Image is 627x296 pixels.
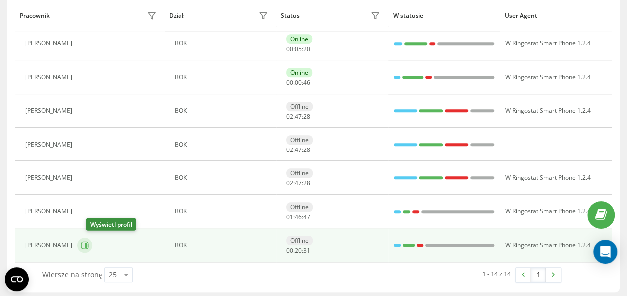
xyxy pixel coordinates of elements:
[303,78,310,87] span: 46
[286,147,310,153] div: : :
[286,179,293,187] span: 02
[281,12,300,19] div: Status
[303,246,310,255] span: 31
[286,79,310,86] div: : :
[286,180,310,187] div: : :
[286,246,293,255] span: 00
[42,270,102,279] span: Wiersze na stronę
[303,146,310,154] span: 28
[175,174,271,181] div: BOK
[20,12,50,19] div: Pracownik
[295,112,302,121] span: 47
[303,112,310,121] span: 28
[505,207,591,215] span: W Ringostat Smart Phone 1.2.4
[295,78,302,87] span: 00
[25,74,75,81] div: [PERSON_NAME]
[295,213,302,221] span: 46
[86,218,136,231] div: Wyświetl profil
[286,34,312,44] div: Online
[5,267,29,291] button: Open CMP widget
[505,73,591,81] span: W Ringostat Smart Phone 1.2.4
[286,213,293,221] span: 01
[295,45,302,53] span: 05
[286,168,313,178] div: Offline
[505,241,591,249] span: W Ringostat Smart Phone 1.2.4
[286,46,310,53] div: : :
[286,102,313,111] div: Offline
[286,135,313,145] div: Offline
[593,240,617,264] div: Open Intercom Messenger
[295,246,302,255] span: 20
[286,214,310,221] div: : :
[303,213,310,221] span: 47
[286,68,312,77] div: Online
[286,247,310,254] div: : :
[295,179,302,187] span: 47
[25,208,75,215] div: [PERSON_NAME]
[286,112,293,121] span: 02
[482,269,511,279] div: 1 - 14 z 14
[175,208,271,215] div: BOK
[175,74,271,81] div: BOK
[286,236,313,245] div: Offline
[286,113,310,120] div: : :
[25,242,75,249] div: [PERSON_NAME]
[505,173,591,182] span: W Ringostat Smart Phone 1.2.4
[25,107,75,114] div: [PERSON_NAME]
[175,242,271,249] div: BOK
[25,174,75,181] div: [PERSON_NAME]
[169,12,183,19] div: Dział
[286,146,293,154] span: 02
[25,141,75,148] div: [PERSON_NAME]
[303,45,310,53] span: 20
[505,106,591,115] span: W Ringostat Smart Phone 1.2.4
[286,45,293,53] span: 00
[175,40,271,47] div: BOK
[295,146,302,154] span: 47
[393,12,495,19] div: W statusie
[303,179,310,187] span: 28
[531,268,546,282] a: 1
[109,270,117,280] div: 25
[286,202,313,212] div: Offline
[175,141,271,148] div: BOK
[286,78,293,87] span: 00
[505,39,591,47] span: W Ringostat Smart Phone 1.2.4
[175,107,271,114] div: BOK
[25,40,75,47] div: [PERSON_NAME]
[504,12,607,19] div: User Agent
